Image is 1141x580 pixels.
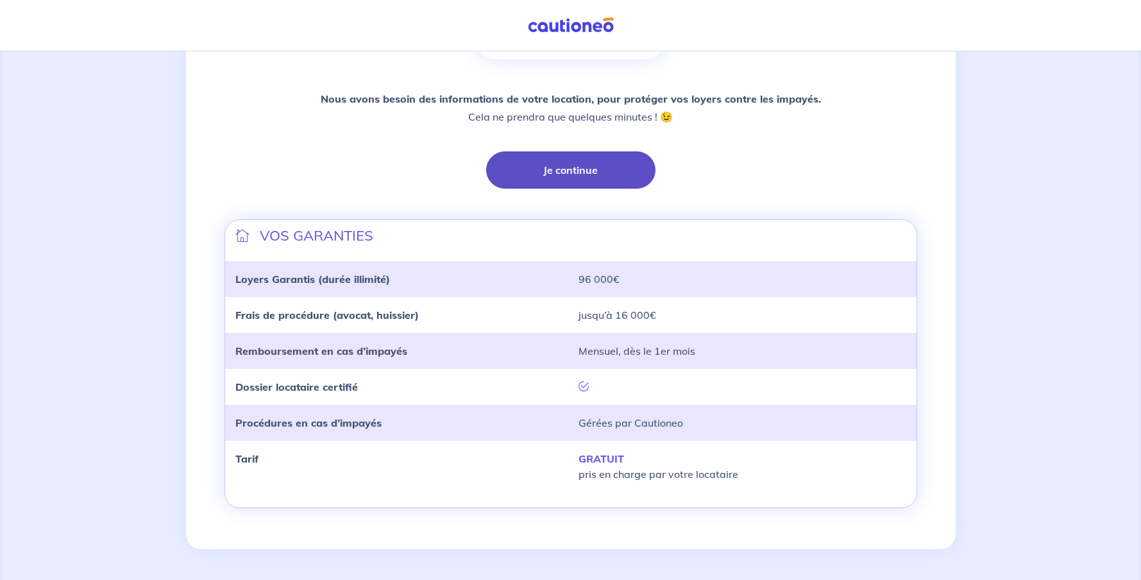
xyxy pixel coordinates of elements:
strong: GRATUIT [579,452,624,465]
p: VOS GARANTIES [260,225,373,246]
strong: Procédures en cas d’impayés [235,416,382,429]
strong: Frais de procédure (avocat, huissier) [235,309,419,321]
strong: Loyers Garantis (durée illimité) [235,273,390,286]
p: jusqu’à 16 000€ [579,307,906,323]
p: pris en charge par votre locataire [579,451,906,482]
button: Je continue [486,151,655,189]
p: Gérées par Cautioneo [579,415,906,431]
strong: Remboursement en cas d’impayés [235,345,407,357]
p: Cela ne prendra que quelques minutes ! 😉 [321,90,821,126]
strong: Tarif [235,452,258,465]
img: Cautioneo [523,17,619,33]
strong: Nous avons besoin des informations de votre location, pour protéger vos loyers contre les impayés. [321,92,821,105]
strong: Dossier locataire certifié [235,380,358,393]
p: Mensuel, dès le 1er mois [579,343,906,359]
p: 96 000€ [579,271,906,287]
